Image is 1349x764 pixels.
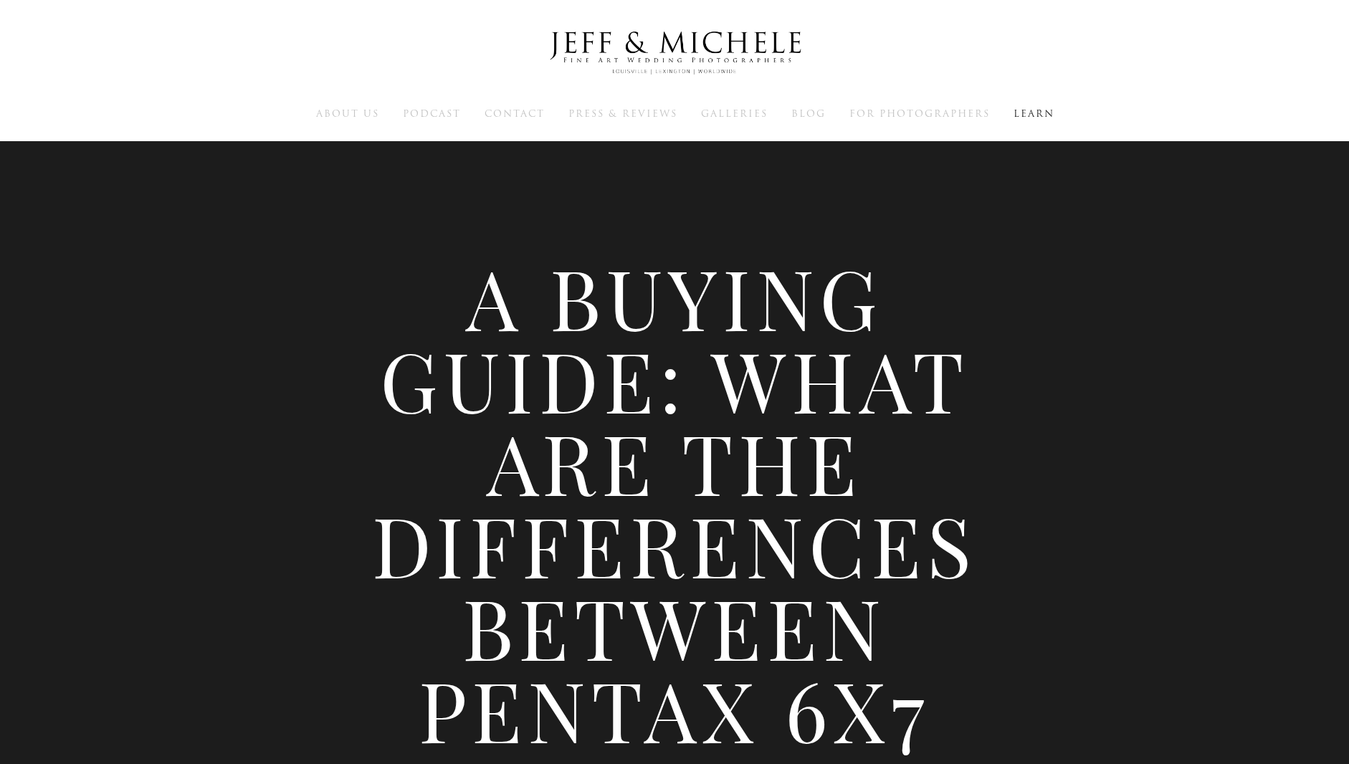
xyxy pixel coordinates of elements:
[485,107,545,120] a: Contact
[701,107,768,120] a: Galleries
[849,107,990,120] a: For Photographers
[791,107,826,120] a: Blog
[316,107,379,120] a: About Us
[568,107,677,120] a: Press & Reviews
[403,107,461,120] a: Podcast
[1014,107,1054,120] a: Learn
[531,18,818,88] img: Louisville Wedding Photographers - Jeff & Michele Wedding Photographers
